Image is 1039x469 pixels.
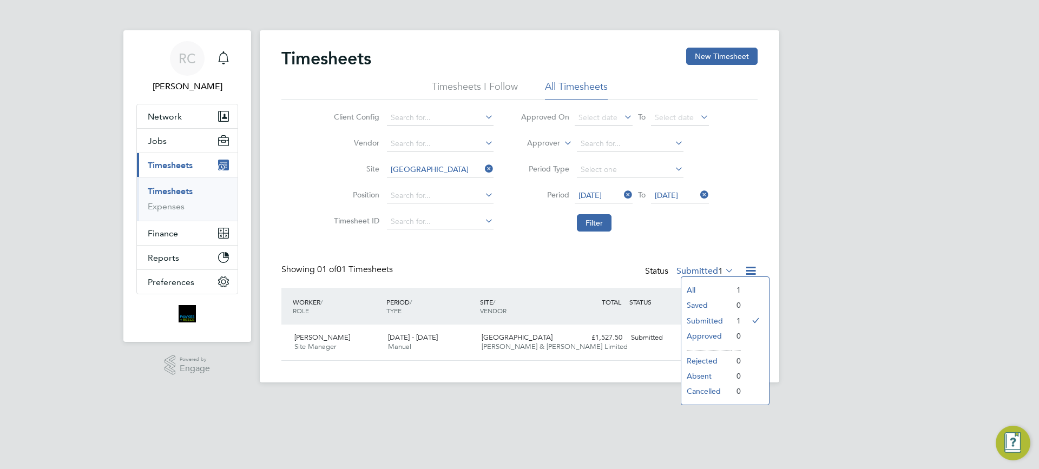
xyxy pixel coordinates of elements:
[731,328,741,344] li: 0
[681,353,731,368] li: Rejected
[387,136,494,151] input: Search for...
[521,164,569,174] label: Period Type
[148,111,182,122] span: Network
[577,214,611,232] button: Filter
[731,313,741,328] li: 1
[432,80,518,100] li: Timesheets I Follow
[635,188,649,202] span: To
[578,190,602,200] span: [DATE]
[148,253,179,263] span: Reports
[148,160,193,170] span: Timesheets
[655,190,678,200] span: [DATE]
[386,306,402,315] span: TYPE
[331,216,379,226] label: Timesheet ID
[627,292,683,312] div: STATUS
[521,190,569,200] label: Period
[137,246,238,269] button: Reports
[731,353,741,368] li: 0
[996,426,1030,460] button: Engage Resource Center
[331,164,379,174] label: Site
[681,384,731,399] li: Cancelled
[320,298,323,306] span: /
[137,177,238,221] div: Timesheets
[136,80,238,93] span: Robyn Clarke
[645,264,736,279] div: Status
[731,282,741,298] li: 1
[410,298,412,306] span: /
[148,136,167,146] span: Jobs
[137,153,238,177] button: Timesheets
[731,368,741,384] li: 0
[148,201,185,212] a: Expenses
[136,41,238,93] a: RC[PERSON_NAME]
[137,104,238,128] button: Network
[293,306,309,315] span: ROLE
[148,228,178,239] span: Finance
[480,306,507,315] span: VENDOR
[635,110,649,124] span: To
[387,188,494,203] input: Search for...
[294,333,350,342] span: [PERSON_NAME]
[281,264,395,275] div: Showing
[123,30,251,342] nav: Main navigation
[136,305,238,322] a: Go to home page
[294,342,336,351] span: Site Manager
[627,329,683,347] div: Submitted
[387,214,494,229] input: Search for...
[676,266,734,276] label: Submitted
[681,298,731,313] li: Saved
[731,384,741,399] li: 0
[545,80,608,100] li: All Timesheets
[681,282,731,298] li: All
[148,277,194,287] span: Preferences
[137,270,238,294] button: Preferences
[655,113,694,122] span: Select date
[493,298,495,306] span: /
[477,292,571,320] div: SITE
[681,368,731,384] li: Absent
[578,113,617,122] span: Select date
[577,162,683,177] input: Select one
[317,264,337,275] span: 01 of
[148,186,193,196] a: Timesheets
[331,190,379,200] label: Position
[179,305,196,322] img: bromak-logo-retina.png
[281,48,371,69] h2: Timesheets
[718,266,723,276] span: 1
[570,329,627,347] div: £1,527.50
[388,342,411,351] span: Manual
[681,328,731,344] li: Approved
[180,364,210,373] span: Engage
[388,333,438,342] span: [DATE] - [DATE]
[137,221,238,245] button: Finance
[165,355,211,375] a: Powered byEngage
[482,333,553,342] span: [GEOGRAPHIC_DATA]
[387,110,494,125] input: Search for...
[482,342,628,351] span: [PERSON_NAME] & [PERSON_NAME] Limited
[387,162,494,177] input: Search for...
[577,136,683,151] input: Search for...
[290,292,384,320] div: WORKER
[180,355,210,364] span: Powered by
[521,112,569,122] label: Approved On
[137,129,238,153] button: Jobs
[179,51,196,65] span: RC
[331,138,379,148] label: Vendor
[731,298,741,313] li: 0
[511,138,560,149] label: Approver
[681,313,731,328] li: Submitted
[602,298,621,306] span: TOTAL
[384,292,477,320] div: PERIOD
[317,264,393,275] span: 01 Timesheets
[331,112,379,122] label: Client Config
[686,48,758,65] button: New Timesheet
